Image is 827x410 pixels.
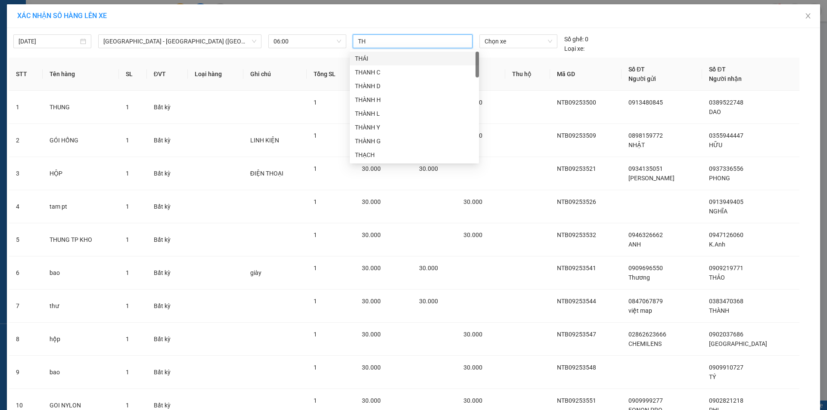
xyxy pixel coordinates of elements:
span: K.Anh [709,241,725,248]
div: THANH C [350,65,479,79]
span: 02862623666 [628,331,666,338]
span: 0947126060 [709,231,743,238]
span: 1 [314,231,317,238]
span: 30.000 [362,265,381,271]
span: NTB09253521 [557,165,596,172]
span: 0909696550 [628,265,663,271]
td: Bất kỳ [147,256,188,290]
th: CC [457,58,505,91]
td: Bất kỳ [147,157,188,190]
span: THẢO [709,274,725,281]
span: 0909219771 [709,265,743,271]
input: 13/09/2025 [19,37,78,46]
span: 1 [126,269,129,276]
span: 0355944447 [709,132,743,139]
th: Mã GD [550,58,622,91]
th: Tên hàng [43,58,119,91]
td: Bất kỳ [147,91,188,124]
td: bao [43,256,119,290]
span: giày [250,269,261,276]
td: Bất kỳ [147,290,188,323]
span: 1 [314,364,317,371]
span: 30.000 [463,331,482,338]
div: THẠCH [350,148,479,162]
span: 1 [314,132,317,139]
span: 1 [314,265,317,271]
span: down [252,39,257,44]
span: ĐIỆN THOẠI [250,170,283,177]
span: 0913480845 [628,99,663,106]
span: 1 [314,298,317,305]
span: 0898159772 [628,132,663,139]
td: 1 [9,91,43,124]
span: 1 [314,99,317,106]
span: 0909999277 [628,397,663,404]
div: THÀNH L [355,109,474,118]
span: NTB09253541 [557,265,596,271]
td: Bất kỳ [147,190,188,223]
span: 0902821218 [709,397,743,404]
span: [PERSON_NAME] [628,175,675,182]
span: NTB09253526 [557,198,596,205]
div: THẠCH [355,150,474,160]
span: 30.000 [362,198,381,205]
span: 1 [126,137,129,144]
span: 0383470368 [709,298,743,305]
th: SL [119,58,147,91]
div: 0 [564,34,588,44]
span: [GEOGRAPHIC_DATA] [709,340,767,347]
td: thư [43,290,119,323]
td: tam pt [43,190,119,223]
td: THUNG [43,91,119,124]
span: Người gửi [628,75,656,82]
th: STT [9,58,43,91]
div: THÀNH G [355,136,474,146]
span: 1 [314,165,317,172]
div: THÀNH H [350,93,479,107]
button: Close [796,4,820,28]
div: THÁI [350,52,479,65]
span: NTB09253548 [557,364,596,371]
span: 0389522748 [709,99,743,106]
span: 30.000 [362,165,381,172]
span: 1 [314,397,317,404]
td: Bất kỳ [147,323,188,356]
span: 30.000 [362,397,381,404]
span: NGHĨA [709,208,728,215]
span: 30.000 [362,331,381,338]
span: 1 [126,302,129,309]
span: Người nhận [709,75,742,82]
th: Ghi chú [243,58,307,91]
td: 5 [9,223,43,256]
div: THÀNH D [350,79,479,93]
span: HỮU [709,142,722,148]
span: 1 [314,331,317,338]
span: 30.000 [362,231,381,238]
span: Chọn xe [485,35,552,48]
span: TÝ [709,373,716,380]
div: THÀNH G [350,134,479,148]
span: NTB09253500 [557,99,596,106]
span: 30.000 [419,265,438,271]
span: 06:00 [274,35,341,48]
div: THANH C [355,68,474,77]
span: việt map [628,307,652,314]
span: 0847067879 [628,298,663,305]
th: ĐVT [147,58,188,91]
span: Loại xe: [564,44,584,53]
span: NTB09253509 [557,132,596,139]
span: 1 [126,170,129,177]
th: Loại hàng [188,58,243,91]
span: ANH [628,241,641,248]
span: Số ĐT [709,66,725,73]
span: 1 [126,402,129,409]
span: 0946326662 [628,231,663,238]
span: 0909910727 [709,364,743,371]
td: 4 [9,190,43,223]
div: THÁI [355,54,474,63]
span: 0902037686 [709,331,743,338]
span: NTB09253544 [557,298,596,305]
td: hộp [43,323,119,356]
span: 0937336556 [709,165,743,172]
span: 1 [126,336,129,342]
